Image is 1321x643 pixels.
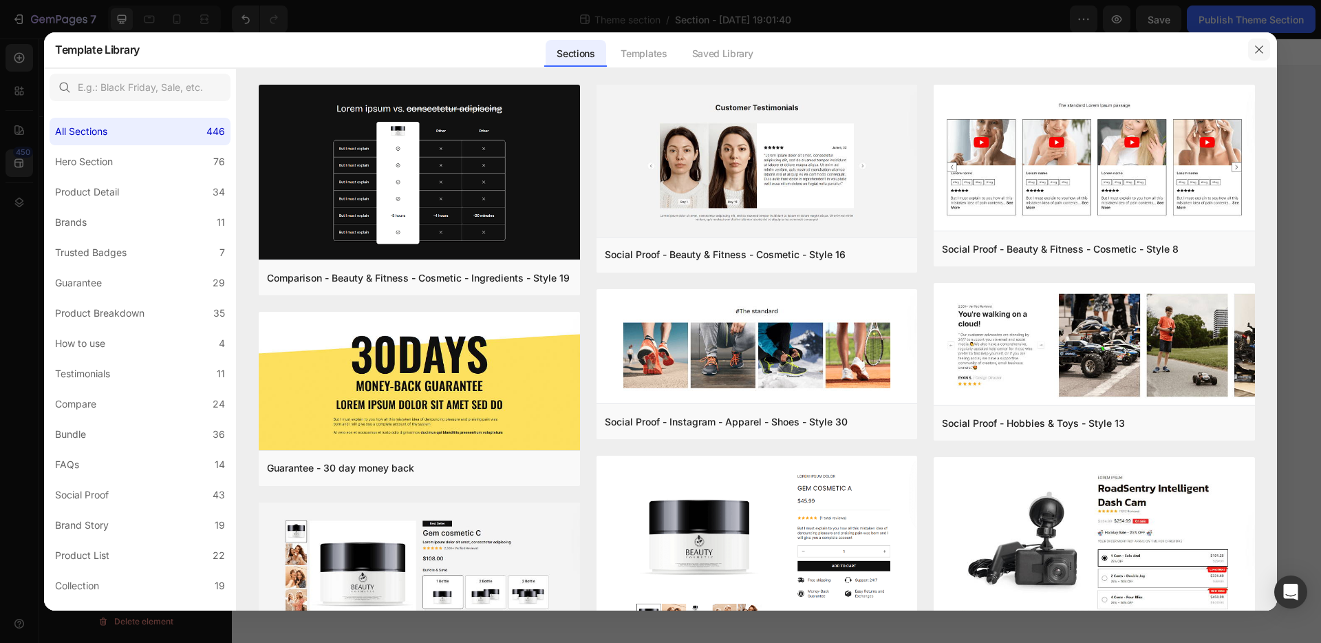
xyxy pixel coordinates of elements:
[219,608,225,624] div: 3
[55,396,96,412] div: Compare
[597,289,918,407] img: sp30.png
[55,335,105,352] div: How to use
[1274,576,1307,609] div: Open Intercom Messenger
[934,283,1255,408] img: sp13.png
[219,244,225,261] div: 7
[213,547,225,564] div: 22
[213,305,225,321] div: 35
[213,426,225,443] div: 36
[597,85,918,240] img: sp16.png
[213,154,225,170] div: 76
[55,547,109,564] div: Product List
[55,456,79,473] div: FAQs
[546,40,605,67] div: Sections
[55,305,144,321] div: Product Breakdown
[215,578,225,594] div: 19
[934,85,1255,233] img: sp8.png
[267,460,414,476] div: Guarantee - 30 day money back
[55,487,109,503] div: Social Proof
[55,214,87,231] div: Brands
[55,32,140,67] h2: Template Library
[605,246,846,263] div: Social Proof - Beauty & Fitness - Cosmetic - Style 16
[206,123,225,140] div: 446
[213,396,225,412] div: 24
[259,312,580,453] img: g30.png
[55,578,99,594] div: Collection
[55,426,86,443] div: Bundle
[267,270,570,286] div: Comparison - Beauty & Fitness - Cosmetic - Ingredients - Style 19
[681,40,764,67] div: Saved Library
[259,85,580,262] img: c19.png
[55,275,102,291] div: Guarantee
[55,517,109,534] div: Brand Story
[942,415,1125,432] div: Social Proof - Hobbies & Toys - Style 13
[55,184,119,200] div: Product Detail
[55,123,107,140] div: All Sections
[213,275,225,291] div: 29
[610,40,678,67] div: Templates
[55,608,94,624] div: Blog List
[215,517,225,534] div: 19
[217,366,225,382] div: 11
[215,456,225,473] div: 14
[217,214,225,231] div: 11
[55,154,113,170] div: Hero Section
[121,61,969,77] span: Custom code
[605,414,848,430] div: Social Proof - Instagram - Apparel - Shoes - Style 30
[942,241,1179,257] div: Social Proof - Beauty & Fitness - Cosmetic - Style 8
[55,244,127,261] div: Trusted Badges
[50,74,230,101] input: E.g.: Black Friday, Sale, etc.
[55,366,110,382] div: Testimonials
[138,30,196,43] div: Custom Code
[219,335,225,352] div: 4
[213,487,225,503] div: 43
[213,184,225,200] div: 34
